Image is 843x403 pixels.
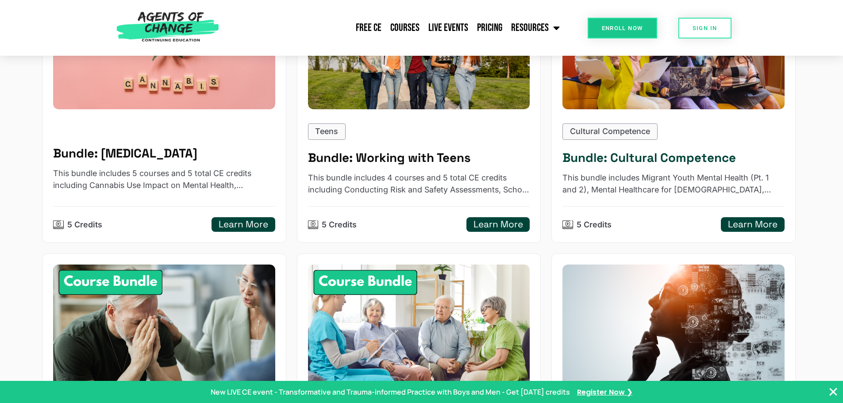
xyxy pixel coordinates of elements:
img: Geriatric Care and Aging - 4 Credit CE Bundle [308,265,530,387]
p: 5 Credits [322,219,357,231]
a: SIGN IN [678,18,731,38]
button: Close Banner [828,387,839,397]
p: This bundle includes Migrant Youth Mental Health (Pt. 1 and 2), Mental Healthcare for Latinos, Na... [562,172,785,196]
p: This bundle includes 4 courses and 5 total CE credits including Conducting Risk and Safety Assess... [308,172,530,196]
p: This bundle includes 5 courses and 5 total CE credits including Cannabis Use Impact on Mental Hea... [53,168,275,192]
a: Register Now ❯ [577,387,632,398]
p: 5 Credits [577,219,612,231]
h5: Learn More [219,219,268,230]
a: Enroll Now [588,18,657,38]
img: ChatGPT and AI for Social Workers and Mental Health Professionals (3 General CE Credit) [562,265,785,387]
span: Enroll Now [602,25,643,31]
h5: Learn More [728,219,778,230]
p: Cultural Competence [570,126,650,138]
a: Courses [386,17,424,39]
a: Pricing [473,17,507,39]
a: Resources [507,17,564,39]
a: Free CE [351,17,386,39]
h5: Bundle: Cannabis Use Disorder [53,146,275,161]
p: Teens [315,126,338,138]
nav: Menu [223,17,564,39]
h5: Bundle: Working with Teens [308,150,530,165]
a: Live Events [424,17,473,39]
h5: Bundle: Cultural Competence [562,150,785,165]
img: Trauma and PTSD - 4 CE Credit Bundle [53,265,275,387]
h5: Learn More [473,219,523,230]
p: 5 Credits [67,219,102,231]
p: New LIVE CE event - Transformative and Trauma-informed Practice with Boys and Men - Get [DATE] cr... [211,387,570,397]
span: SIGN IN [693,25,717,31]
